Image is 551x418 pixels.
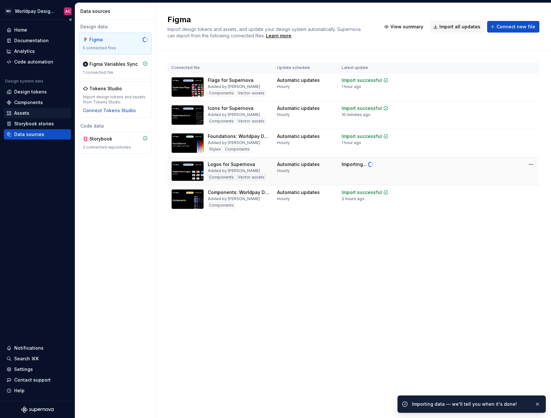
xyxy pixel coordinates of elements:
div: Home [14,27,27,33]
a: Data sources [4,129,71,140]
div: 1 connected file [83,70,148,75]
span: . [265,34,292,38]
div: Figma Variables Sync [89,61,138,67]
div: Tokens Studio [89,85,122,92]
a: Home [4,25,71,35]
div: 2 connected repositories [83,145,148,150]
div: 1 hour ago [342,140,361,145]
div: WD [5,7,12,15]
button: Import all updates [430,21,485,33]
a: Settings [4,364,71,374]
svg: Supernova Logo [21,406,54,413]
div: Data sources [14,131,44,138]
div: Design tokens [14,89,47,95]
a: Components [4,97,71,108]
div: Foundations: Worldpay Design System [208,133,269,140]
div: Help [14,387,25,394]
div: Hourly [277,168,290,173]
h2: Figma [167,15,373,25]
th: Latest update [338,63,405,73]
div: Figma [89,36,120,43]
div: Storybook stories [14,121,54,127]
span: Connect new file [496,24,535,30]
div: Vector assets [236,174,266,180]
th: Connected file [167,63,273,73]
span: View summary [390,24,423,30]
div: Hourly [277,140,290,145]
div: Automatic updates [277,161,320,168]
button: Contact support [4,375,71,385]
div: Importing data — we'll tell you when it's done! [412,401,529,407]
a: Assets [4,108,71,118]
button: Collapse sidebar [66,15,75,24]
a: Learn more [266,33,291,39]
a: Documentation [4,35,71,46]
div: Icons for Supernova [208,105,254,112]
div: Code automation [14,59,53,65]
button: Help [4,385,71,396]
div: Automatic updates [277,105,320,112]
button: Notifications [4,343,71,353]
div: 10 minutes ago [342,112,370,117]
div: Contact support [14,377,51,383]
th: Update schedule [273,63,338,73]
div: Components [208,90,235,96]
div: Vector assets [236,118,266,124]
div: Hourly [277,112,290,117]
div: Import successful [342,133,382,140]
div: Styles [208,146,222,152]
div: Added by [PERSON_NAME] [208,112,260,117]
div: Documentation [14,37,49,44]
div: Automatic updates [277,189,320,196]
a: Tokens StudioImport design tokens and assets from Tokens StudioConnect Tokens Studio [79,82,152,118]
div: Import successful [342,77,382,83]
a: Design tokens [4,87,71,97]
div: Automatic updates [277,77,320,83]
div: Assets [14,110,29,116]
button: WDWorldpay Design SystemAC [1,4,74,18]
div: Worldpay Design System [15,8,56,15]
div: Components [208,118,235,124]
div: 1 hour ago [342,84,361,89]
div: Added by [PERSON_NAME] [208,168,260,173]
a: Figma Variables Sync1 connected file [79,57,152,79]
div: Code data [79,123,152,129]
div: Components [14,99,43,106]
div: Components [208,174,235,180]
div: Automatic updates [277,133,320,140]
div: Vector assets [236,90,266,96]
div: Design data [79,24,152,30]
div: Components: Worldpay Design System [208,189,269,196]
div: Analytics [14,48,35,54]
div: Notifications [14,345,44,351]
button: Connect Tokens Studio [83,107,136,114]
div: Flags for Supernova [208,77,254,83]
div: Hourly [277,84,290,89]
div: Hourly [277,196,290,201]
div: Storybook [89,136,120,142]
span: Import design tokens and assets, and update your design system automatically. Supernova can impor... [167,26,362,38]
div: Importing... [342,161,367,168]
div: Import design tokens and assets from Tokens Studio [83,94,148,105]
div: 5 connected files [83,45,148,51]
div: AC [65,9,70,14]
div: Settings [14,366,33,373]
div: Import successful [342,105,382,112]
a: Storybook stories [4,119,71,129]
div: Search ⌘K [14,355,39,362]
button: Connect new file [487,21,539,33]
div: Components [208,202,235,209]
a: Analytics [4,46,71,56]
div: 2 hours ago [342,196,365,201]
div: Import successful [342,189,382,196]
div: Design system data [5,79,43,84]
a: Figma5 connected files [79,33,152,54]
div: Added by [PERSON_NAME] [208,196,260,201]
div: Added by [PERSON_NAME] [208,84,260,89]
div: Added by [PERSON_NAME] [208,140,260,145]
div: Data sources [80,8,153,15]
div: Components [224,146,251,152]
